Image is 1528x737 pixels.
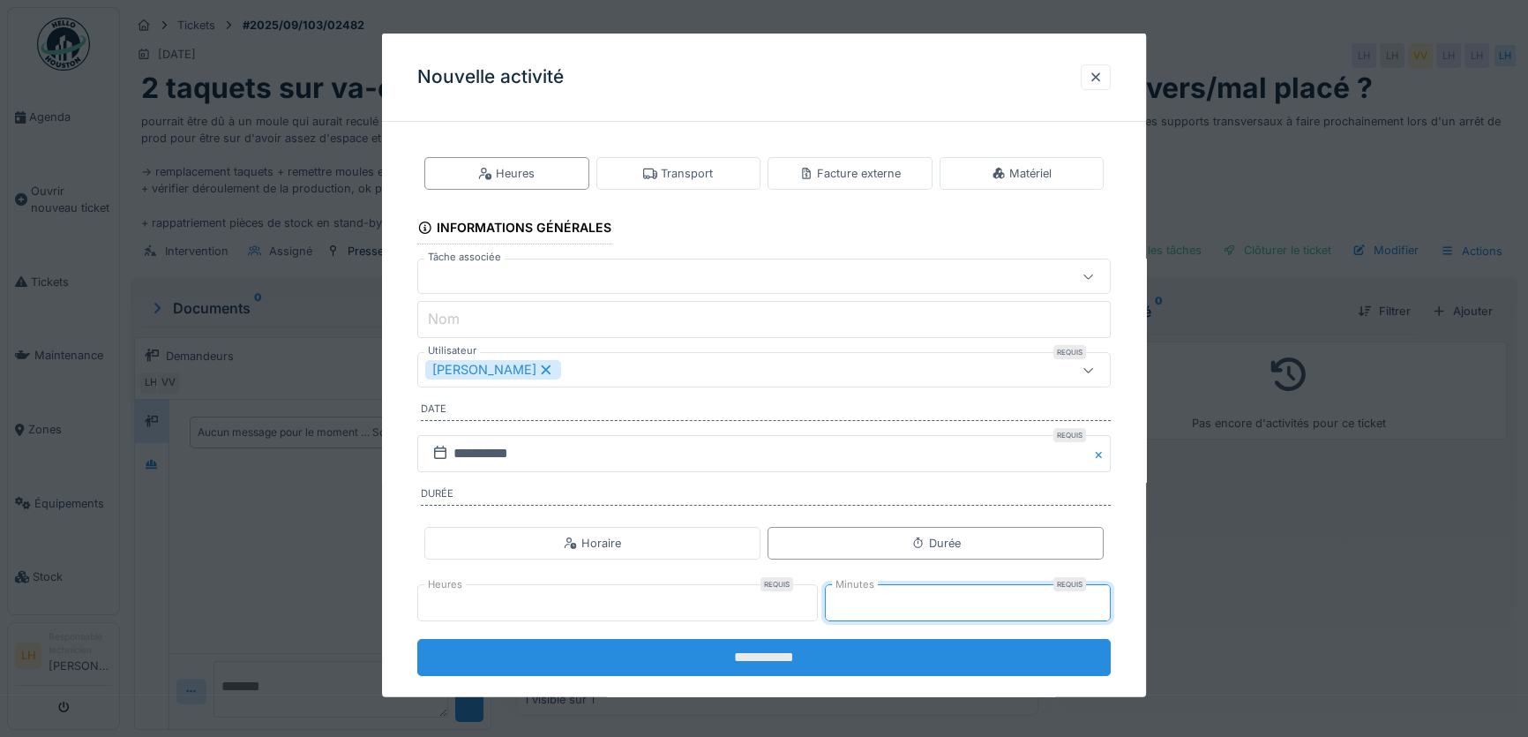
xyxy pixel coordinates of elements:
[421,486,1111,506] label: Durée
[424,577,466,592] label: Heures
[421,402,1111,421] label: Date
[760,577,793,591] div: Requis
[478,165,535,182] div: Heures
[1053,577,1086,591] div: Requis
[643,165,713,182] div: Transport
[417,66,564,88] h3: Nouvelle activité
[911,534,961,551] div: Durée
[1053,428,1086,442] div: Requis
[832,577,878,592] label: Minutes
[799,165,901,182] div: Facture externe
[424,308,463,329] label: Nom
[424,343,480,358] label: Utilisateur
[992,165,1052,182] div: Matériel
[425,360,561,380] div: [PERSON_NAME]
[417,214,611,244] div: Informations générales
[424,250,505,265] label: Tâche associée
[564,534,621,551] div: Horaire
[1091,435,1111,472] button: Close
[1053,345,1086,359] div: Requis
